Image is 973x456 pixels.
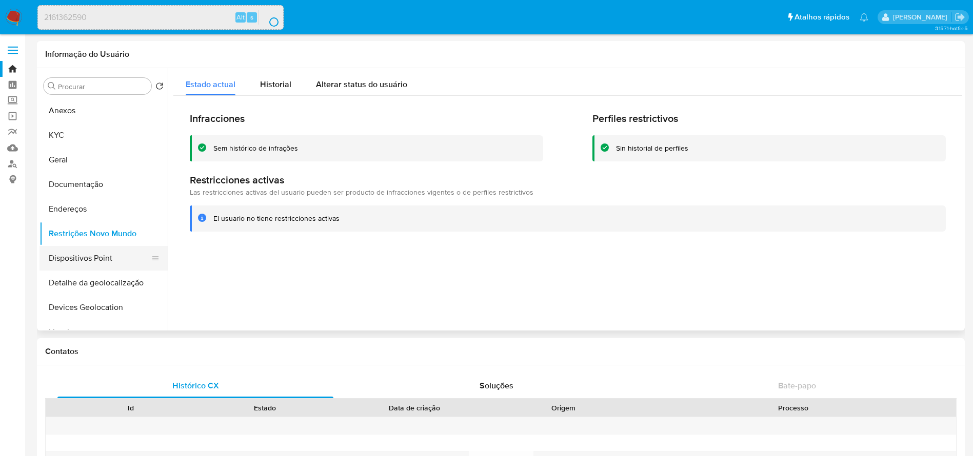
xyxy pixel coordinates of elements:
[39,246,160,271] button: Dispositivos Point
[860,13,868,22] a: Notificações
[155,82,164,93] button: Retornar ao pedido padrão
[39,123,168,148] button: KYC
[48,82,56,90] button: Procurar
[504,403,624,413] div: Origem
[39,197,168,221] button: Endereços
[172,380,219,391] span: Histórico CX
[795,12,849,23] span: Atalhos rápidos
[38,11,283,24] input: Pesquise usuários ou casos...
[71,403,191,413] div: Id
[778,380,816,391] span: Bate-papo
[45,346,957,357] h1: Contatos
[480,380,513,391] span: Soluções
[893,12,951,22] p: weverton.gomes@mercadopago.com.br
[39,320,168,344] button: Lista Interna
[250,12,253,22] span: s
[340,403,489,413] div: Data de criação
[236,12,245,22] span: Alt
[39,98,168,123] button: Anexos
[39,295,168,320] button: Devices Geolocation
[45,49,129,59] h1: Informação do Usuário
[39,172,168,197] button: Documentação
[205,403,325,413] div: Estado
[39,148,168,172] button: Geral
[58,82,147,91] input: Procurar
[259,10,280,25] button: search-icon
[955,12,965,23] a: Sair
[39,221,168,246] button: Restrições Novo Mundo
[39,271,168,295] button: Detalhe da geolocalização
[638,403,949,413] div: Processo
